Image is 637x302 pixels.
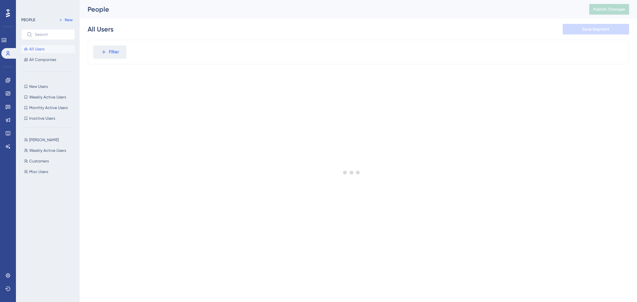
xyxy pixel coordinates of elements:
[589,4,629,15] button: Publish Changes
[563,24,629,34] button: Save Segment
[29,158,49,164] span: Customers
[21,147,79,154] button: Weekly Active Users
[88,5,573,14] div: People
[29,148,66,153] span: Weekly Active Users
[21,168,79,176] button: Mac Users
[21,157,79,165] button: Customers
[21,83,75,91] button: New Users
[21,56,75,64] button: All Companies
[29,137,59,143] span: [PERSON_NAME]
[65,17,73,23] span: New
[21,45,75,53] button: All Users
[21,136,79,144] button: [PERSON_NAME]
[21,114,75,122] button: Inactive Users
[582,27,609,32] span: Save Segment
[29,57,56,62] span: All Companies
[593,7,625,12] span: Publish Changes
[21,104,75,112] button: Monthly Active Users
[21,93,75,101] button: Weekly Active Users
[21,17,35,23] div: PEOPLE
[88,25,113,34] div: All Users
[35,32,69,37] input: Search
[56,16,75,24] button: New
[29,105,68,110] span: Monthly Active Users
[29,116,55,121] span: Inactive Users
[29,169,48,174] span: Mac Users
[29,84,48,89] span: New Users
[29,94,66,100] span: Weekly Active Users
[29,46,44,52] span: All Users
